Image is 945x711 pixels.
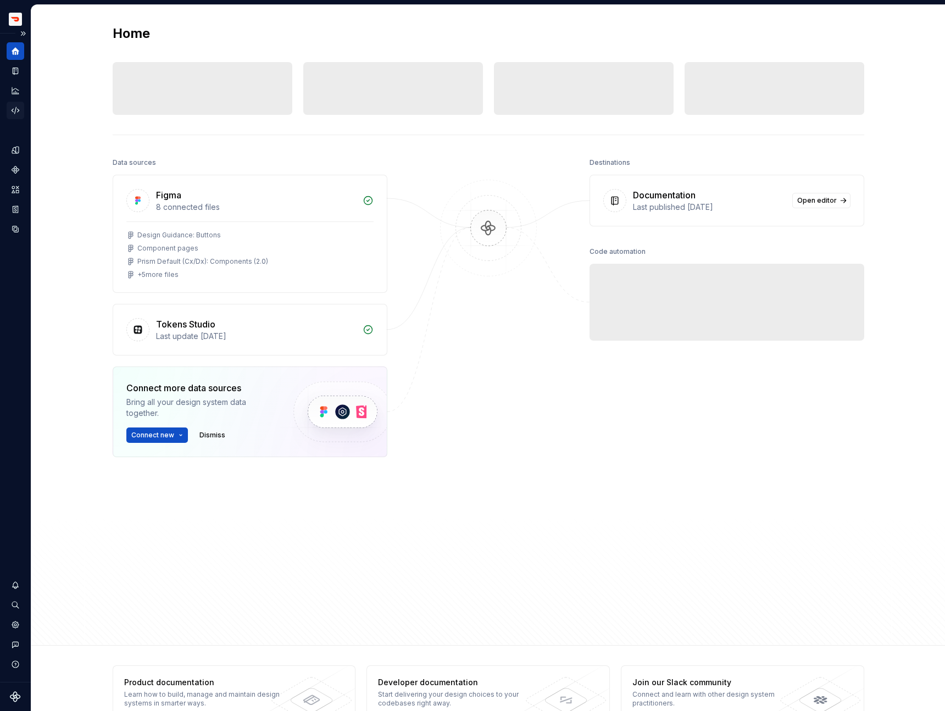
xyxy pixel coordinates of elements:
a: Analytics [7,82,24,99]
button: Connect new [126,427,188,443]
a: Components [7,161,24,179]
span: Dismiss [199,431,225,440]
div: 8 connected files [156,202,356,213]
div: Component pages [137,244,198,253]
div: Last update [DATE] [156,331,356,342]
img: bd52d190-91a7-4889-9e90-eccda45865b1.png [9,13,22,26]
div: Destinations [590,155,630,170]
a: Home [7,42,24,60]
a: Documentation [7,62,24,80]
span: Open editor [797,196,837,205]
div: Last published [DATE] [633,202,786,213]
button: Dismiss [194,427,230,443]
div: Tokens Studio [156,318,215,331]
div: Connect and learn with other design system practitioners. [632,690,792,708]
button: Expand sidebar [15,26,31,41]
button: Notifications [7,576,24,594]
div: Code automation [590,244,646,259]
h2: Home [113,25,150,42]
button: Search ⌘K [7,596,24,614]
div: Product documentation [124,677,284,688]
div: Developer documentation [378,677,538,688]
div: Connect more data sources [126,381,275,395]
span: Connect new [131,431,174,440]
div: Join our Slack community [632,677,792,688]
a: Settings [7,616,24,634]
a: Code automation [7,102,24,119]
a: Data sources [7,220,24,238]
div: Start delivering your design choices to your codebases right away. [378,690,538,708]
button: Contact support [7,636,24,653]
a: Storybook stories [7,201,24,218]
div: Bring all your design system data together. [126,397,275,419]
a: Design tokens [7,141,24,159]
div: Data sources [113,155,156,170]
a: Open editor [792,193,850,208]
div: Figma [156,188,181,202]
a: Tokens StudioLast update [DATE] [113,304,387,355]
svg: Supernova Logo [10,691,21,702]
div: Learn how to build, manage and maintain design systems in smarter ways. [124,690,284,708]
a: Figma8 connected filesDesign Guidance: ButtonsComponent pagesPrism Default (Cx/Dx): Components (2... [113,175,387,293]
div: Design Guidance: Buttons [137,231,221,240]
div: + 5 more files [137,270,179,279]
a: Assets [7,181,24,198]
div: Documentation [633,188,696,202]
div: Prism Default (Cx/Dx): Components (2.0) [137,257,268,266]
